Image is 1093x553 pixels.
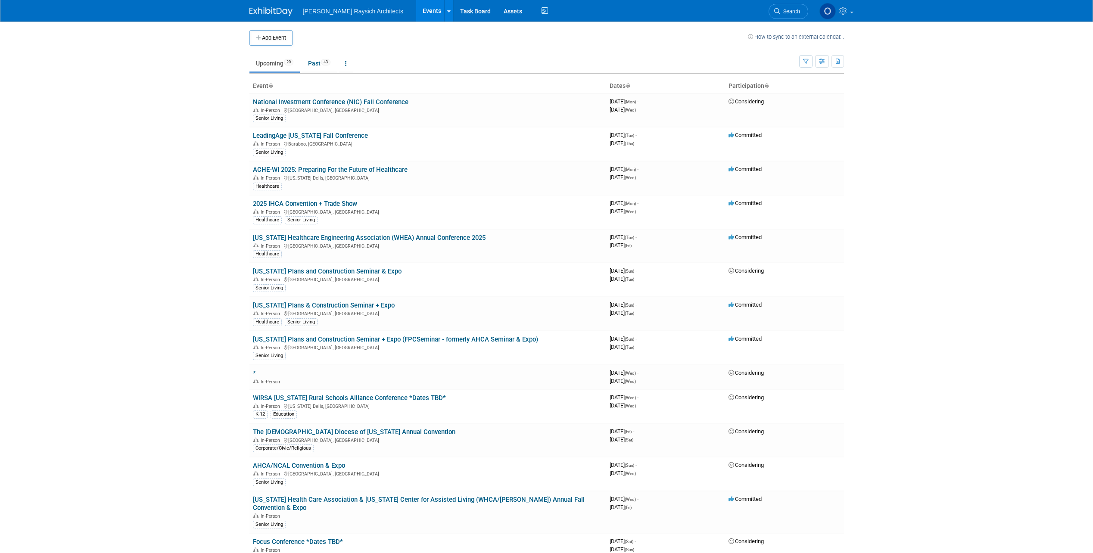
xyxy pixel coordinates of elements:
a: Past43 [302,55,337,71]
a: Search [769,4,808,19]
span: [DATE] [610,402,636,409]
span: In-Person [261,243,283,249]
span: [DATE] [610,174,636,180]
span: (Sat) [625,539,633,544]
span: (Fri) [625,429,632,434]
span: Committed [729,166,762,172]
span: - [637,166,638,172]
div: Senior Living [253,352,286,360]
img: In-Person Event [253,404,258,408]
a: Upcoming20 [249,55,300,71]
span: Committed [729,336,762,342]
span: Committed [729,132,762,138]
a: AHCA/NCAL Convention & Expo [253,462,345,469]
span: In-Person [261,547,283,553]
span: [DATE] [610,344,634,350]
span: In-Person [261,277,283,283]
span: - [637,394,638,401]
span: [DATE] [610,394,638,401]
span: - [635,132,637,138]
a: [US_STATE] Plans & Construction Seminar + Expo [253,301,395,309]
span: In-Person [261,209,283,215]
span: (Wed) [625,371,636,376]
span: [DATE] [610,267,637,274]
span: - [633,428,634,435]
a: WiRSA [US_STATE] Rural Schools Alliance Conference *Dates TBD* [253,394,446,402]
span: [DATE] [610,428,634,435]
span: [DATE] [610,504,632,510]
span: (Sun) [625,547,634,552]
span: - [637,370,638,376]
div: [GEOGRAPHIC_DATA], [GEOGRAPHIC_DATA] [253,470,603,477]
span: - [637,496,638,502]
img: In-Person Event [253,513,258,518]
th: Participation [725,79,844,93]
div: Healthcare [253,250,282,258]
img: In-Person Event [253,277,258,281]
a: The [DEMOGRAPHIC_DATA] Diocese of [US_STATE] Annual Convention [253,428,455,436]
img: Oscar Sprangers [819,3,836,19]
div: Baraboo, [GEOGRAPHIC_DATA] [253,140,603,147]
span: Committed [729,301,762,308]
span: Committed [729,200,762,206]
span: In-Person [261,108,283,113]
div: Senior Living [253,115,286,122]
span: (Tue) [625,311,634,316]
th: Dates [606,79,725,93]
img: In-Person Event [253,209,258,214]
span: Considering [729,267,764,274]
div: Corporate/Civic/Religious [253,444,314,452]
div: [GEOGRAPHIC_DATA], [GEOGRAPHIC_DATA] [253,106,603,113]
span: [DATE] [610,378,636,384]
span: - [635,301,637,308]
a: [US_STATE] Health Care Association & [US_STATE] Center for Assisted Living (WHCA/[PERSON_NAME]) A... [253,496,585,512]
span: (Mon) [625,167,636,172]
span: [DATE] [610,242,632,249]
a: Sort by Participation Type [764,82,769,89]
div: [US_STATE] Dells, [GEOGRAPHIC_DATA] [253,174,603,181]
span: (Mon) [625,99,636,104]
span: (Wed) [625,471,636,476]
span: - [637,98,638,105]
span: In-Person [261,471,283,477]
a: [US_STATE] Healthcare Engineering Association (WHEA) Annual Conference 2025 [253,234,486,242]
span: [PERSON_NAME] Raysich Architects [303,8,403,15]
span: [DATE] [610,208,636,214]
span: [DATE] [610,470,636,476]
span: (Wed) [625,209,636,214]
a: ACHE-WI 2025: Preparing For the Future of Healthcare [253,166,408,174]
span: [DATE] [610,106,636,113]
img: In-Person Event [253,438,258,442]
span: - [637,200,638,206]
span: In-Person [261,345,283,351]
span: Considering [729,98,764,105]
span: Search [780,8,800,15]
span: - [635,267,637,274]
span: [DATE] [610,166,638,172]
span: [DATE] [610,546,634,553]
span: (Wed) [625,108,636,112]
span: [DATE] [610,310,634,316]
div: Senior Living [285,318,318,326]
a: National Investment Conference (NIC) Fall Conference [253,98,408,106]
span: [DATE] [610,200,638,206]
span: In-Person [261,438,283,443]
span: [DATE] [610,276,634,282]
div: [GEOGRAPHIC_DATA], [GEOGRAPHIC_DATA] [253,344,603,351]
span: (Tue) [625,235,634,240]
div: Education [271,410,297,418]
span: (Mon) [625,201,636,206]
span: In-Person [261,513,283,519]
span: [DATE] [610,132,637,138]
div: Healthcare [253,216,282,224]
span: [DATE] [610,538,636,544]
div: Senior Living [253,478,286,486]
span: [DATE] [610,98,638,105]
a: How to sync to an external calendar... [748,34,844,40]
span: (Wed) [625,395,636,400]
span: [DATE] [610,462,637,468]
span: (Wed) [625,379,636,384]
span: (Wed) [625,497,636,502]
div: [GEOGRAPHIC_DATA], [GEOGRAPHIC_DATA] [253,242,603,249]
div: Senior Living [253,284,286,292]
